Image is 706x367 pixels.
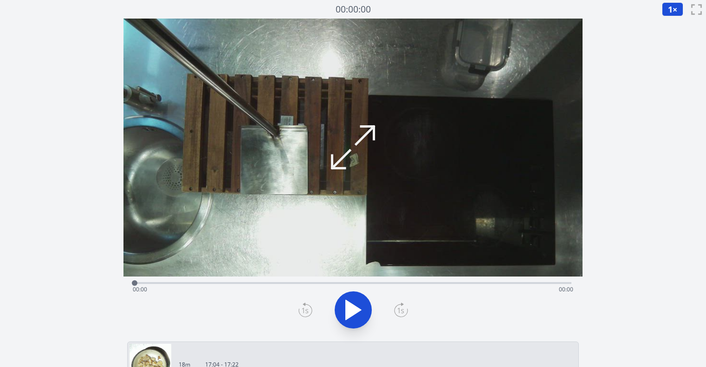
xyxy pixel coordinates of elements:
a: 00:00:00 [336,3,371,16]
span: 1 [668,4,673,15]
span: 00:00 [559,285,573,293]
button: 1× [662,2,683,16]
